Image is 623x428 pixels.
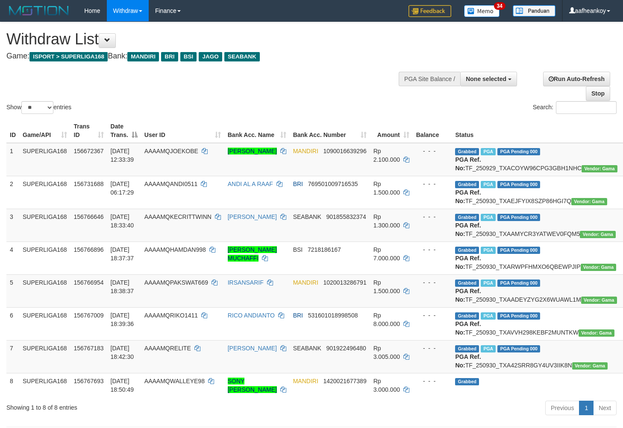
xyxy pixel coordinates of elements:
[293,378,318,384] span: MANDIRI
[6,101,71,114] label: Show entries
[144,279,208,286] span: AAAAMQPAKSWAT669
[144,345,191,352] span: AAAAMQRELITE
[6,176,19,209] td: 2
[6,119,19,143] th: ID
[416,245,449,254] div: - - -
[545,401,579,415] a: Previous
[497,312,540,320] span: PGA Pending
[19,242,71,274] td: SUPERLIGA168
[228,181,273,187] a: ANDI AL A RAAF
[293,345,321,352] span: SEABANK
[481,345,496,352] span: Marked by aafheankoy
[323,148,366,154] span: Copy 1090016639296 to clipboard
[6,4,71,17] img: MOTION_logo.png
[416,213,449,221] div: - - -
[579,329,614,337] span: Vendor URL: https://trx31.1velocity.biz
[180,52,197,61] span: BSI
[224,52,260,61] span: SEABANK
[586,86,610,101] a: Stop
[111,378,134,393] span: [DATE] 18:50:49
[416,147,449,155] div: - - -
[144,378,205,384] span: AAAAMQWALLEYE98
[582,165,617,172] span: Vendor URL: https://trx31.1velocity.biz
[481,214,496,221] span: Marked by aafheankoy
[293,246,303,253] span: BSI
[572,362,608,370] span: Vendor URL: https://trx31.1velocity.biz
[373,279,400,294] span: Rp 1.500.000
[228,246,277,262] a: [PERSON_NAME] MUCHAFFI
[481,280,496,287] span: Marked by aafsengchandara
[293,181,303,187] span: BRI
[6,52,407,61] h4: Game: Bank:
[481,148,496,155] span: Marked by aafsengchandara
[141,119,224,143] th: User ID: activate to sort column ascending
[481,181,496,188] span: Marked by aafromsomean
[111,246,134,262] span: [DATE] 18:37:37
[144,148,198,154] span: AAAAMQJOEKOBE
[19,119,71,143] th: Game/API: activate to sort column ascending
[543,72,610,86] a: Run Auto-Refresh
[466,76,506,82] span: None selected
[399,72,460,86] div: PGA Site Balance /
[144,181,198,187] span: AAAAMQANDI0511
[6,400,253,412] div: Showing 1 to 8 of 8 entries
[228,279,264,286] a: IRSANSARIF
[199,52,222,61] span: JAGO
[71,119,107,143] th: Trans ID: activate to sort column ascending
[21,101,53,114] select: Showentries
[533,101,617,114] label: Search:
[29,52,108,61] span: ISPORT > SUPERLIGA168
[228,213,277,220] a: [PERSON_NAME]
[497,280,540,287] span: PGA Pending
[111,345,134,360] span: [DATE] 18:42:30
[497,181,540,188] span: PGA Pending
[556,101,617,114] input: Search:
[308,181,358,187] span: Copy 769501009716535 to clipboard
[19,143,71,176] td: SUPERLIGA168
[455,255,481,270] b: PGA Ref. No:
[481,312,496,320] span: Marked by aafheankoy
[455,288,481,303] b: PGA Ref. No:
[455,214,479,221] span: Grabbed
[580,231,616,238] span: Vendor URL: https://trx31.1velocity.biz
[416,377,449,385] div: - - -
[19,274,71,307] td: SUPERLIGA168
[494,2,505,10] span: 34
[455,222,481,237] b: PGA Ref. No:
[74,213,104,220] span: 156766646
[373,213,400,229] span: Rp 1.300.000
[6,242,19,274] td: 4
[111,279,134,294] span: [DATE] 18:38:37
[323,279,366,286] span: Copy 1020013286791 to clipboard
[6,143,19,176] td: 1
[373,148,400,163] span: Rp 2.100.000
[452,209,620,242] td: TF_250930_TXAAMYCR3YATWEV0FQM5
[455,247,479,254] span: Grabbed
[224,119,290,143] th: Bank Acc. Name: activate to sort column ascending
[19,340,71,373] td: SUPERLIGA168
[416,180,449,188] div: - - -
[293,279,318,286] span: MANDIRI
[293,213,321,220] span: SEABANK
[455,312,479,320] span: Grabbed
[111,148,134,163] span: [DATE] 12:33:39
[455,148,479,155] span: Grabbed
[497,148,540,155] span: PGA Pending
[416,344,449,352] div: - - -
[581,264,617,271] span: Vendor URL: https://trx31.1velocity.biz
[326,345,366,352] span: Copy 901922496480 to clipboard
[293,312,303,319] span: BRI
[111,312,134,327] span: [DATE] 18:39:36
[497,247,540,254] span: PGA Pending
[111,213,134,229] span: [DATE] 18:33:40
[455,345,479,352] span: Grabbed
[161,52,178,61] span: BRI
[6,340,19,373] td: 7
[107,119,141,143] th: Date Trans.: activate to sort column descending
[6,274,19,307] td: 5
[308,246,341,253] span: Copy 7218186167 to clipboard
[74,246,104,253] span: 156766896
[452,143,620,176] td: TF_250929_TXACOYW96CPG3GBH1NHC
[228,378,277,393] a: SONY [PERSON_NAME]
[455,181,479,188] span: Grabbed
